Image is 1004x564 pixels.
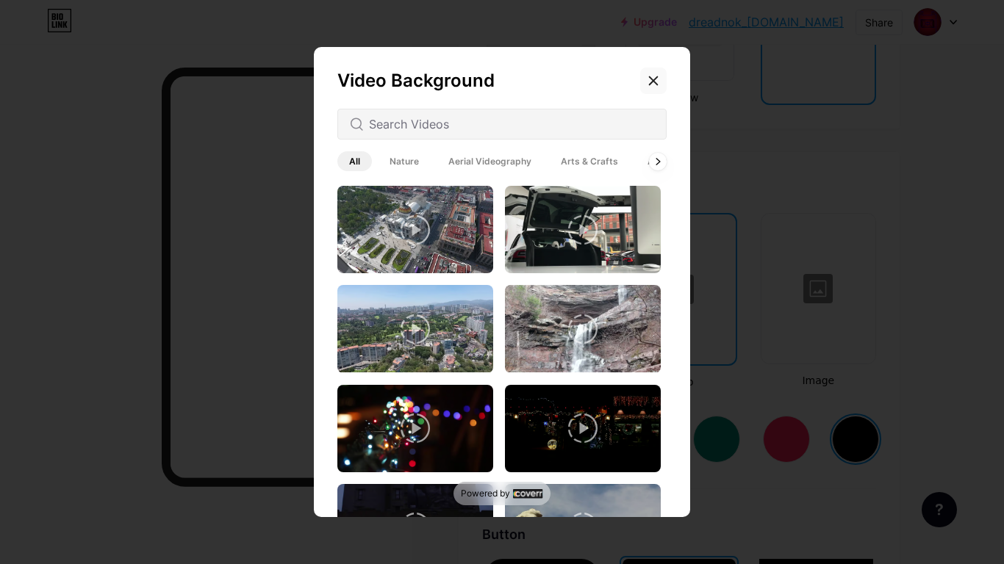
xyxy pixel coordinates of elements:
[337,151,372,171] span: All
[437,151,543,171] span: Aerial Videography
[337,70,495,91] span: Video Background
[378,151,431,171] span: Nature
[549,151,630,171] span: Arts & Crafts
[461,488,510,499] span: Powered by
[636,151,714,171] span: Architecture
[369,115,654,133] input: Search Videos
